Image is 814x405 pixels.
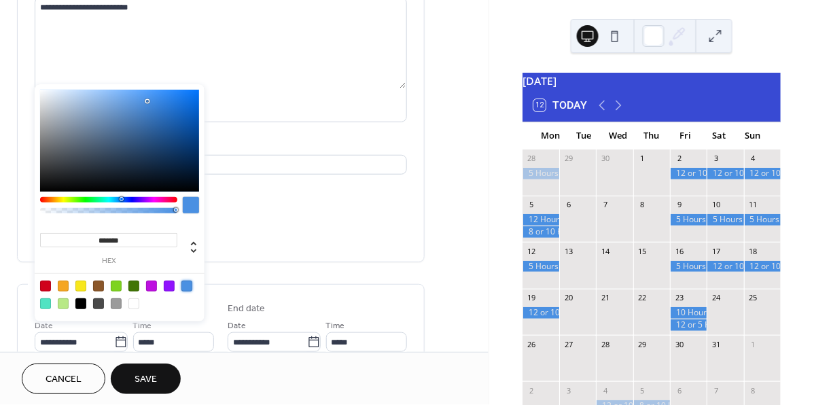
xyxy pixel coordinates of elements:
[58,298,69,309] div: #B8E986
[748,293,758,303] div: 25
[744,261,781,272] div: 12 or 10 or 8 Hours
[670,307,707,319] div: 10 Hours
[326,319,345,334] span: Time
[674,200,684,210] div: 9
[637,293,648,303] div: 22
[563,154,573,164] div: 29
[711,200,721,210] div: 10
[93,281,104,292] div: #8B572A
[637,154,648,164] div: 1
[563,385,573,395] div: 3
[674,339,684,349] div: 30
[748,385,758,395] div: 8
[748,246,758,256] div: 18
[674,154,684,164] div: 2
[707,168,743,179] div: 12 or 10 or 8 Hours
[58,281,69,292] div: #F5A623
[527,385,537,395] div: 2
[128,281,139,292] div: #417505
[75,298,86,309] div: #000000
[637,385,648,395] div: 5
[111,298,122,309] div: #9B9B9B
[563,339,573,349] div: 27
[670,214,707,226] div: 5 Hours
[670,168,707,179] div: 12 or 10 or 8 Hours
[527,246,537,256] div: 12
[674,293,684,303] div: 23
[40,281,51,292] div: #D0021B
[637,200,648,210] div: 8
[228,302,266,316] div: End date
[674,246,684,256] div: 16
[46,373,82,387] span: Cancel
[744,214,781,226] div: 5 Hours
[523,73,781,89] div: [DATE]
[601,122,635,149] div: Wed
[736,122,770,149] div: Sun
[748,339,758,349] div: 1
[146,281,157,292] div: #BD10E0
[707,214,743,226] div: 5 Hours
[527,293,537,303] div: 19
[40,258,177,265] label: hex
[75,281,86,292] div: #F8E71C
[711,385,721,395] div: 7
[35,319,53,334] span: Date
[523,168,559,179] div: 5 Hours
[40,298,51,309] div: #50E3C2
[533,122,567,149] div: Mon
[135,373,157,387] span: Save
[600,154,610,164] div: 30
[711,293,721,303] div: 24
[600,385,610,395] div: 4
[637,339,648,349] div: 29
[111,281,122,292] div: #7ED321
[523,226,559,238] div: 8 or 10 Hours
[600,246,610,256] div: 14
[527,339,537,349] div: 26
[228,319,246,334] span: Date
[635,122,669,149] div: Thu
[563,293,573,303] div: 20
[111,364,181,394] button: Save
[711,339,721,349] div: 31
[527,200,537,210] div: 5
[523,261,559,272] div: 5 Hours
[670,319,707,331] div: 12 or 5 Hours
[670,261,707,272] div: 5 Hours
[703,122,737,149] div: Sat
[748,154,758,164] div: 4
[93,298,104,309] div: #4A4A4A
[707,261,743,272] div: 12 or 10 or 8 Hours
[35,139,404,153] div: Location
[669,122,703,149] div: Fri
[711,246,721,256] div: 17
[527,154,537,164] div: 28
[600,293,610,303] div: 21
[600,339,610,349] div: 28
[164,281,175,292] div: #9013FE
[567,122,601,149] div: Tue
[128,298,139,309] div: #FFFFFF
[563,200,573,210] div: 6
[523,307,559,319] div: 12 or 10 or 8 Hours
[22,364,105,394] button: Cancel
[133,319,152,334] span: Time
[529,96,592,115] button: 12Today
[748,200,758,210] div: 11
[523,214,559,226] div: 12 Hours
[711,154,721,164] div: 3
[600,200,610,210] div: 7
[744,168,781,179] div: 12 or 10 or 8 Hours
[181,281,192,292] div: #4A90E2
[674,385,684,395] div: 6
[563,246,573,256] div: 13
[637,246,648,256] div: 15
